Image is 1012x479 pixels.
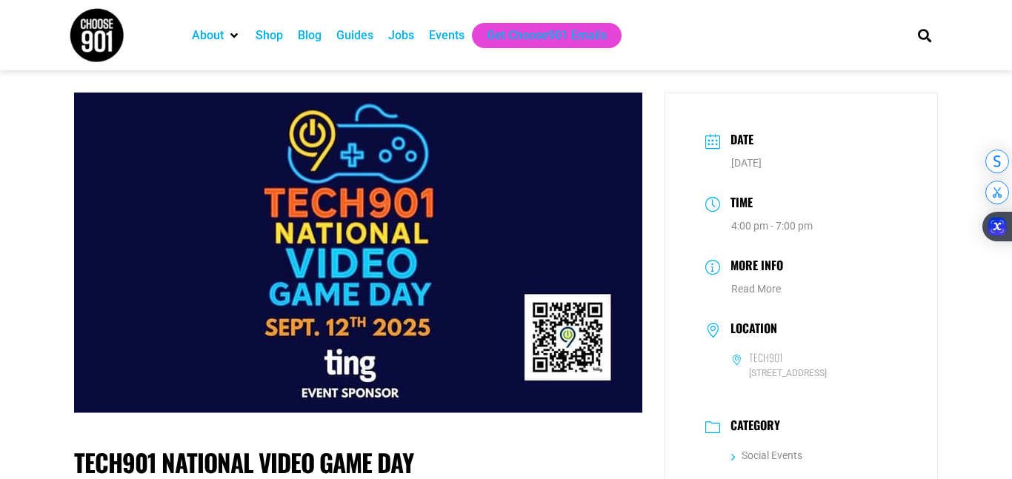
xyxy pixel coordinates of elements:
[723,193,753,215] h3: Time
[731,283,781,295] a: Read More
[184,23,893,48] nav: Main nav
[74,448,642,478] h1: Tech901 National Video Game Day
[723,418,780,436] h3: Category
[723,256,783,278] h3: More Info
[388,27,414,44] a: Jobs
[749,351,783,364] h6: Tech901
[731,366,897,381] span: [STREET_ADDRESS]
[913,23,937,47] div: Search
[731,220,813,232] abbr: 4:00 pm - 7:00 pm
[184,23,248,48] div: About
[298,27,322,44] a: Blog
[192,27,224,44] a: About
[731,449,802,461] a: Social Events
[336,27,373,44] a: Guides
[256,27,283,44] a: Shop
[487,27,607,44] a: Get Choose901 Emails
[723,130,753,152] h3: Date
[731,157,762,169] span: [DATE]
[723,321,777,339] h3: Location
[429,27,465,44] a: Events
